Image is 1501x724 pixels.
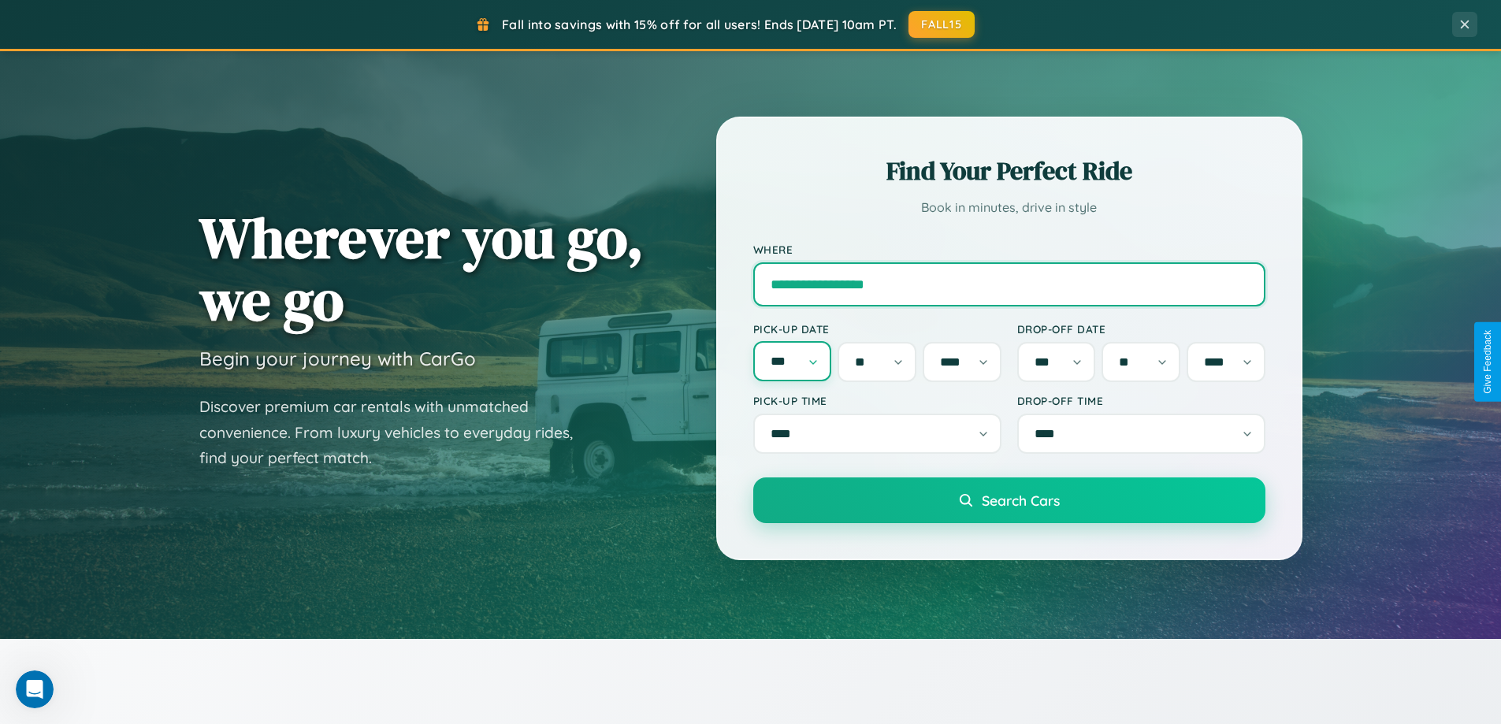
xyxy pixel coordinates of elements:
[753,394,1001,407] label: Pick-up Time
[16,670,54,708] iframe: Intercom live chat
[753,477,1265,523] button: Search Cars
[199,347,476,370] h3: Begin your journey with CarGo
[908,11,975,38] button: FALL15
[199,206,644,331] h1: Wherever you go, we go
[753,154,1265,188] h2: Find Your Perfect Ride
[199,394,593,471] p: Discover premium car rentals with unmatched convenience. From luxury vehicles to everyday rides, ...
[502,17,897,32] span: Fall into savings with 15% off for all users! Ends [DATE] 10am PT.
[1017,322,1265,336] label: Drop-off Date
[1017,394,1265,407] label: Drop-off Time
[753,322,1001,336] label: Pick-up Date
[982,492,1060,509] span: Search Cars
[753,196,1265,219] p: Book in minutes, drive in style
[1482,330,1493,394] div: Give Feedback
[753,243,1265,256] label: Where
